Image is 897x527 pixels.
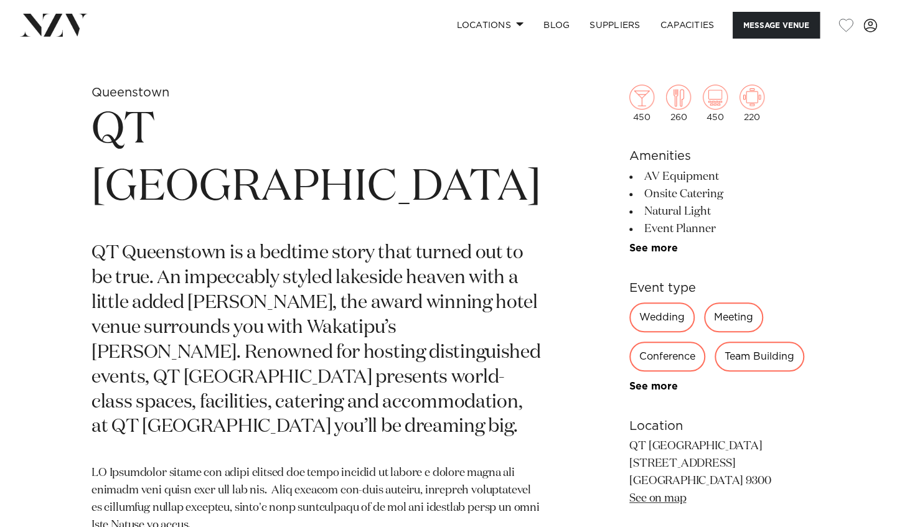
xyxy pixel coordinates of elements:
img: theatre.png [703,85,728,110]
div: Wedding [629,302,695,332]
a: Locations [446,12,533,39]
a: SUPPLIERS [580,12,650,39]
div: 450 [629,85,654,122]
div: Meeting [704,302,763,332]
img: nzv-logo.png [20,14,88,36]
h6: Location [629,417,805,436]
div: 260 [666,85,691,122]
button: Message Venue [733,12,820,39]
div: 220 [740,85,764,122]
h6: Amenities [629,147,805,166]
div: Team Building [715,342,804,371]
div: Conference [629,342,705,371]
li: Onsite Catering [629,185,805,203]
li: Event Planner [629,220,805,238]
img: cocktail.png [629,85,654,110]
img: dining.png [666,85,691,110]
small: Queenstown [92,86,169,99]
img: meeting.png [740,85,764,110]
a: BLOG [533,12,580,39]
div: 450 [703,85,728,122]
a: Capacities [650,12,725,39]
a: See on map [629,493,686,504]
p: QT Queenstown is a bedtime story that turned out to be true. An impeccably styled lakeside heaven... [92,241,541,440]
h6: Event type [629,279,805,297]
li: AV Equipment [629,168,805,185]
h1: QT [GEOGRAPHIC_DATA] [92,102,541,217]
li: Natural Light [629,203,805,220]
p: QT [GEOGRAPHIC_DATA] [STREET_ADDRESS] [GEOGRAPHIC_DATA] 9300 [629,438,805,508]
